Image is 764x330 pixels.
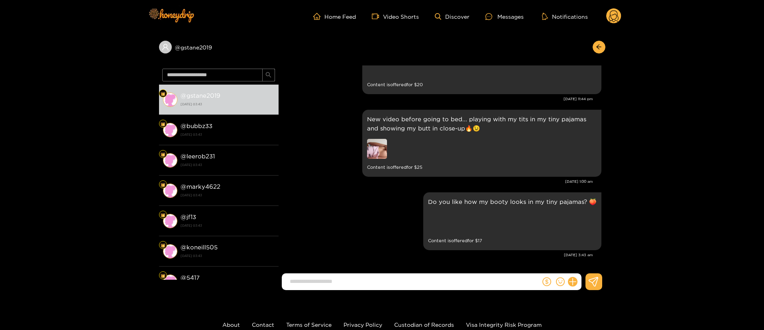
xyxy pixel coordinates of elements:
[163,214,177,228] img: conversation
[163,275,177,289] img: conversation
[252,322,274,328] a: Contact
[262,69,275,81] button: search
[163,123,177,137] img: conversation
[181,244,218,251] strong: @ koneill505
[542,277,551,286] span: dollar
[181,213,196,220] strong: @ jf13
[222,322,240,328] a: About
[161,152,165,157] img: Fan Level
[181,252,275,259] strong: [DATE] 03:43
[367,80,597,89] small: Content is offered for $ 20
[283,179,593,184] div: [DATE] 1:00 am
[485,12,524,21] div: Messages
[593,41,605,53] button: arrow-left
[556,277,565,286] span: smile
[181,274,200,281] strong: @ 5417
[286,322,332,328] a: Terms of Service
[596,44,602,51] span: arrow-left
[161,122,165,126] img: Fan Level
[161,273,165,278] img: Fan Level
[466,322,542,328] a: Visa Integrity Risk Program
[163,153,177,168] img: conversation
[181,161,275,168] strong: [DATE] 03:43
[344,322,382,328] a: Privacy Policy
[367,115,597,133] p: New video before going to bed... playing with my tits in my tiny pajamas and showing my butt in c...
[181,131,275,138] strong: [DATE] 03:43
[161,243,165,248] img: Fan Level
[362,110,601,177] div: Sep. 24, 1:00 am
[181,153,215,160] strong: @ leerob231
[181,101,275,108] strong: [DATE] 03:43
[161,182,165,187] img: Fan Level
[394,322,454,328] a: Custodian of Records
[540,12,590,20] button: Notifications
[265,72,271,79] span: search
[181,183,220,190] strong: @ marky4622
[162,43,169,51] span: user
[372,13,383,20] span: video-camera
[181,222,275,229] strong: [DATE] 03:43
[372,13,419,20] a: Video Shorts
[161,91,165,96] img: Fan Level
[367,139,387,159] img: preview
[367,163,597,172] small: Content is offered for $ 25
[181,92,220,99] strong: @ gstane2019
[313,13,324,20] span: home
[161,213,165,217] img: Fan Level
[181,192,275,199] strong: [DATE] 03:43
[313,13,356,20] a: Home Feed
[423,192,601,250] div: Sep. 25, 3:43 am
[163,184,177,198] img: conversation
[283,252,593,258] div: [DATE] 3:43 am
[181,123,212,129] strong: @ bubbz33
[428,236,597,245] small: Content is offered for $ 17
[163,244,177,259] img: conversation
[159,41,279,53] div: @gstane2019
[428,197,597,206] p: Do you like how my booty looks in my tiny pajamas? 🍑
[163,93,177,107] img: conversation
[541,276,553,288] button: dollar
[283,96,593,102] div: [DATE] 11:44 pm
[435,13,469,20] a: Discover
